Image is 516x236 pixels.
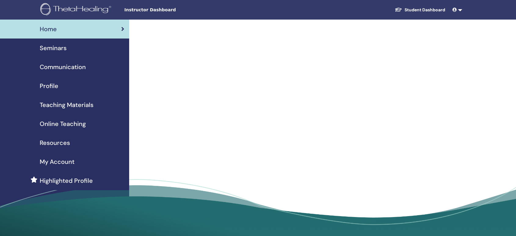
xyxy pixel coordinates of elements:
span: Teaching Materials [40,100,93,109]
span: Resources [40,138,70,147]
span: Communication [40,62,86,72]
span: Profile [40,81,58,90]
a: Student Dashboard [390,4,450,16]
img: graduation-cap-white.svg [395,7,402,12]
span: Seminars [40,43,67,53]
span: Instructor Dashboard [124,7,216,13]
span: Home [40,24,57,34]
span: Online Teaching [40,119,86,128]
span: Highlighted Profile [40,176,93,185]
img: logo.png [40,3,113,17]
span: My Account [40,157,74,166]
